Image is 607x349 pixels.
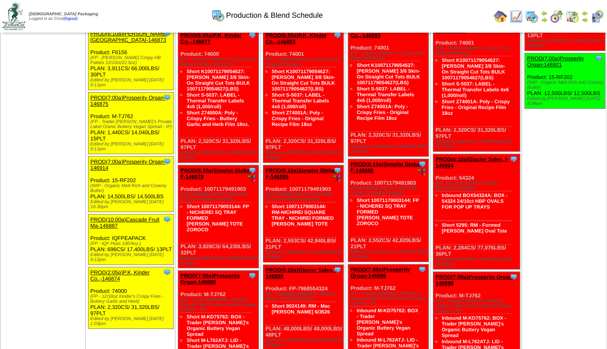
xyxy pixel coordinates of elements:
div: Product: 74000 PLAN: 2,320CS / 31,320LBS / 97PLT [178,30,258,163]
a: PROD(10:00a)Cascade Fruit Ma-146887 [91,216,160,229]
a: Short 10071179003144: FP - NICHEREI SQ TRAY FORMED [PERSON_NAME] TOTE ZOROCO [186,204,249,233]
a: Short Z74001A: Poly - Crispy Fries - Original Recipe Film 18oz [356,104,408,121]
a: PROD(7:00a)Prosperity Organ-146880 [180,273,240,285]
a: PROD(6:10a)[PERSON_NAME][GEOGRAPHIC_DATA]-146873 [91,31,167,43]
div: Product: IQFPEAPACK PLAN: 696CS / 17,400LBS / 13PLT [88,214,173,265]
div: (FP - Trader [PERSON_NAME]'s Private Label Oranic Buttery Vegan Spread - IP) [435,299,520,313]
a: Short 10071179003144: FP - NICHEREI SQ TRAY FORMED [PERSON_NAME] TOTE ZOROCO [356,197,419,226]
a: Short M-KD75762: BOX - Trader [PERSON_NAME]'s Organic Buttery Vegan Spread [186,314,249,337]
span: Logged in as Crost [29,12,98,21]
a: Short K10071179054627: [PERSON_NAME] 3/8 Skin-On Straight Cut Tots BULK 10071179054627(LBS) [356,62,420,85]
span: [DEMOGRAPHIC_DATA] Packaging [29,12,98,17]
a: Short Z74000A: Poly - Crispy Fries - Buttery Garlic and Herb Film 18oz. [186,110,249,127]
div: Edited by [PERSON_NAME] [DATE] 9:11pm [91,78,173,88]
img: Tooltip [163,215,171,223]
div: (WIP - Organic Melt Rich and Creamy Butter) [527,80,605,90]
img: calendarinout.gif [566,10,579,23]
div: (FP - 12/18oz Kinder's Crispy Fries - Original Recipe) [435,46,520,56]
img: Tooltip [333,166,342,174]
a: PROD(6:05a)P.K, Kinder Co.,-146883 [265,32,327,45]
div: Product: 10071179491903 PLAN: 2,553CS / 42,840LBS / 21PLT [263,165,343,262]
div: Edited by [PERSON_NAME] [DATE] 9:44pm [265,338,343,348]
div: Product: 10071179491903 PLAN: 2,552CS / 42,820LBS / 21PLT [348,159,428,262]
img: ediSmall.gif [418,168,426,176]
div: Product: 10071179491903 PLAN: 3,828CS / 64,230LBS / 32PLT [178,165,258,268]
a: Short S-5037: LABEL - Thermal Transfer Labels 4x6 (1,000/roll) [442,81,509,98]
img: arrowright.gif [541,17,547,23]
img: ediSmall.gif [248,174,256,183]
div: Edited by [PERSON_NAME] [DATE] 10:27pm [435,139,520,149]
div: Edited by [PERSON_NAME] [DATE] 9:12pm [91,252,173,262]
div: Edited by [PERSON_NAME] [DATE] 10:30pm [91,199,173,209]
a: PROD(6:20a)Glacier Sales, I-146888 [265,267,338,279]
img: Tooltip [248,166,256,174]
img: Tooltip [595,54,603,62]
img: Tooltip [333,266,342,274]
div: Edited by [PERSON_NAME] [DATE] 10:29pm [435,257,520,267]
img: Tooltip [163,157,171,166]
a: PROD(7:00a)Prosperity Organ-146875 [91,95,165,107]
img: ediSmall.gif [333,174,342,183]
img: Tooltip [163,93,171,102]
a: Short S-5037: LABEL - Thermal Transfer Labels 4x6 (1,000/roll) [186,92,244,109]
img: calendarprod.gif [211,9,225,22]
a: PROD(7:00a)Prosperity Organ-146898 [350,266,410,279]
img: arrowright.gif [581,17,588,23]
img: arrowleft.gif [541,10,547,17]
img: Tooltip [418,265,426,273]
div: Product: 15-RF202 PLAN: 12,500LBS / 12,500LBS [525,53,605,109]
div: (FP - Trader [PERSON_NAME]'s Private Label Oranic Buttery Vegan Spread - IP) [180,297,258,312]
a: PROD(6:10a)Simplot Global F-146885 [265,167,336,180]
a: Short Z74001A: Poly - Crispy Fries - Original Recipe Film 18oz [272,110,323,127]
a: Inbound M-KD75762: BOX - Trader [PERSON_NAME]'s Organic Buttery Vegan Spread [442,315,506,338]
a: Short 5295: RM - Formed [PERSON_NAME] Oval Tote [442,222,507,234]
img: home.gif [494,10,507,23]
div: (FP - 12/18oz Kinder's Crispy Fries - Buttery Garlic and Herb) [180,57,258,67]
div: Product: 54324 PLAN: 2,284CS / 77,076LBS / 36PLT [433,154,520,269]
div: (FP - IQF Peas 100/4oz.) [91,241,173,246]
img: arrowleft.gif [581,10,588,17]
img: calendarprod.gif [525,10,538,23]
div: Product: 74001 PLAN: 2,320CS / 31,320LBS / 97PLT [348,24,428,157]
div: Product: F6156 PLAN: 3,911CS / 66,000LBS / 30PLT [88,28,173,90]
a: Short 10071179003144: RM-NICHIREI SQUARE TRAY - NICHIREI FORMED [PERSON_NAME] TOTE [272,204,334,227]
a: PROD(6:05a)P.K, Kinder Co.,-146877 [180,32,241,45]
img: Tooltip [248,271,256,280]
div: Edited by [PERSON_NAME] [DATE] 10:24pm [527,38,605,48]
img: Tooltip [418,160,426,168]
div: (FP - Trader [PERSON_NAME]'s Private Label Oranic Buttery Vegan Spread - IP) [350,291,428,306]
a: PROD(6:10a)Glacier Sales, I-146904 [435,156,508,169]
div: Edited by [PERSON_NAME] [DATE] 9:34pm [265,250,343,260]
img: calendarblend.gif [550,10,563,23]
div: (FP-FORMED HB PTY SQUARE 12/10C LYNDEN FARMS) [350,186,428,196]
a: Short Z74001A: Poly - Crispy Fries - Original Recipe Film 18oz [442,99,510,116]
div: Product: 74001 PLAN: 2,320CS / 31,320LBS / 97PLT [263,30,343,163]
a: Short K10071179054627: [PERSON_NAME] 3/8 Skin-On Straight Cut Tots BULK 10071179054627(LBS) [272,69,335,92]
div: Product: 74001 PLAN: 2,320CS / 31,320LBS / 97PLT [433,19,520,152]
img: Tooltip [163,268,171,276]
div: Edited by [PERSON_NAME] [DATE] 8:08pm [527,96,605,106]
span: Production & Blend Schedule [226,11,323,20]
a: PROD(6:10a)Simplot Global F-146879 [180,167,251,180]
a: PROD(6:10a)Simplot Global F-146895 [350,161,421,173]
a: Short 9024149: RM - Mac [PERSON_NAME] 6/3526 [272,303,330,315]
img: zoroco-logo-small.webp [2,2,25,30]
img: line_graph.gif [509,10,523,23]
div: Edited by [PERSON_NAME] [DATE] 9:11pm [91,142,173,152]
a: Short S-5037: LABEL - Thermal Transfer Labels 4x6 (1,000/roll) [356,86,414,103]
div: (FP -FORMED [PERSON_NAME] OVAL TOTE ZOROCO) [265,292,343,302]
div: Edited by [PERSON_NAME] [DATE] 10:09pm [350,249,428,259]
div: Edited by [PERSON_NAME] [DATE] 1:03pm [91,316,173,326]
div: (FP - 12/18oz Kinder's Crispy Fries - Original Recipe) [265,57,343,67]
a: Short S-5037: LABEL - Thermal Transfer Labels 4x6 (1,000/roll) [272,92,329,109]
img: Tooltip [509,155,518,163]
a: PROD(7:00a)Prosperity Organ-146914 [91,159,165,171]
div: (FP - [PERSON_NAME] Crispy HB Patties 12/10ct/22.5oz) [91,55,173,65]
div: (FP-FORMED HB PTY SQUARE 12/10C LYNDEN FARMS) [180,192,258,202]
div: Edited by [PERSON_NAME] [DATE] 9:21pm [180,150,258,160]
div: (FP - Trader [PERSON_NAME]'s Private Label Oranic Buttery Vegan Spread - IP) [91,119,173,129]
a: PROD(2:05p)P.K, Kinder Co.,-146874 [91,269,150,282]
a: Short K10071179054627: [PERSON_NAME] 3/8 Skin-On Straight Cut Tots BULK 10071179054627(LBS) [186,69,250,92]
a: PROD(7:00a)Prosperity Organ-146899 [435,274,514,286]
div: Product: 74000 PLAN: 2,320CS / 31,320LBS / 97PLT [88,267,173,329]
